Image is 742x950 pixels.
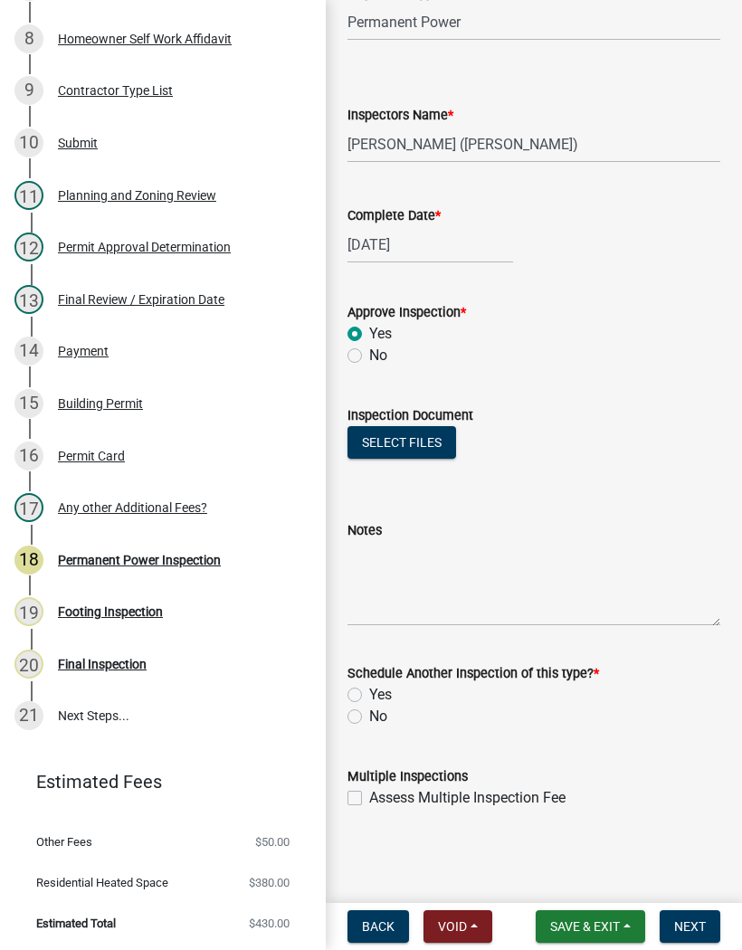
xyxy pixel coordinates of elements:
[438,919,467,934] span: Void
[347,226,513,263] input: mm/dd/yyyy
[14,181,43,210] div: 11
[255,836,290,848] span: $50.00
[58,450,125,462] div: Permit Card
[36,836,92,848] span: Other Fees
[550,919,620,934] span: Save & Exit
[58,241,231,253] div: Permit Approval Determination
[36,877,168,888] span: Residential Heated Space
[14,764,297,800] a: Estimated Fees
[347,525,382,537] label: Notes
[14,597,43,626] div: 19
[14,337,43,366] div: 14
[347,668,599,680] label: Schedule Another Inspection of this type?
[249,877,290,888] span: $380.00
[347,410,473,423] label: Inspection Document
[347,771,468,784] label: Multiple Inspections
[58,84,173,97] div: Contractor Type List
[347,210,441,223] label: Complete Date
[347,910,409,943] button: Back
[14,128,43,157] div: 10
[14,442,43,470] div: 16
[536,910,645,943] button: Save & Exit
[14,76,43,105] div: 9
[369,345,387,366] label: No
[58,33,232,45] div: Homeowner Self Work Affidavit
[58,137,98,149] div: Submit
[369,787,566,809] label: Assess Multiple Inspection Fee
[58,658,147,670] div: Final Inspection
[423,910,492,943] button: Void
[347,307,466,319] label: Approve Inspection
[58,345,109,357] div: Payment
[58,397,143,410] div: Building Permit
[369,323,392,345] label: Yes
[674,919,706,934] span: Next
[14,24,43,53] div: 8
[14,285,43,314] div: 13
[58,189,216,202] div: Planning and Zoning Review
[347,109,453,122] label: Inspectors Name
[14,650,43,679] div: 20
[249,917,290,929] span: $430.00
[14,546,43,575] div: 18
[362,919,395,934] span: Back
[58,501,207,514] div: Any other Additional Fees?
[369,684,392,706] label: Yes
[14,493,43,522] div: 17
[58,605,163,618] div: Footing Inspection
[14,389,43,418] div: 15
[58,293,224,306] div: Final Review / Expiration Date
[14,233,43,261] div: 12
[36,917,116,929] span: Estimated Total
[14,701,43,730] div: 21
[660,910,720,943] button: Next
[58,554,221,566] div: Permanent Power Inspection
[369,706,387,727] label: No
[347,426,456,459] button: Select files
